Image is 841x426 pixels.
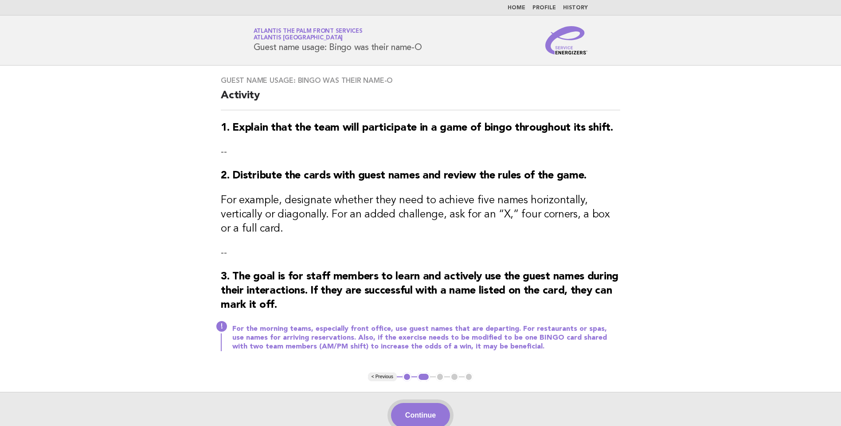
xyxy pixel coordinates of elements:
[508,5,525,11] a: Home
[368,372,397,381] button: < Previous
[563,5,588,11] a: History
[221,271,618,310] strong: 3. The goal is for staff members to learn and actively use the guest names during their interacti...
[417,372,430,381] button: 2
[532,5,556,11] a: Profile
[221,76,620,85] h3: Guest name usage: Bingo was their name-O
[232,325,620,351] p: For the morning teams, especially front office, use guest names that are departing. For restauran...
[403,372,411,381] button: 1
[221,247,620,259] p: --
[221,146,620,158] p: --
[221,194,620,236] h3: For example, designate whether they need to achieve five names horizontally, vertically or diagon...
[254,35,343,41] span: Atlantis [GEOGRAPHIC_DATA]
[221,123,613,133] strong: 1. Explain that the team will participate in a game of bingo throughout its shift.
[545,26,588,54] img: Service Energizers
[254,28,363,41] a: Atlantis The Palm Front ServicesAtlantis [GEOGRAPHIC_DATA]
[254,29,422,52] h1: Guest name usage: Bingo was their name-O
[221,170,587,181] strong: 2. Distribute the cards with guest names and review the rules of the game.
[221,89,620,110] h2: Activity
